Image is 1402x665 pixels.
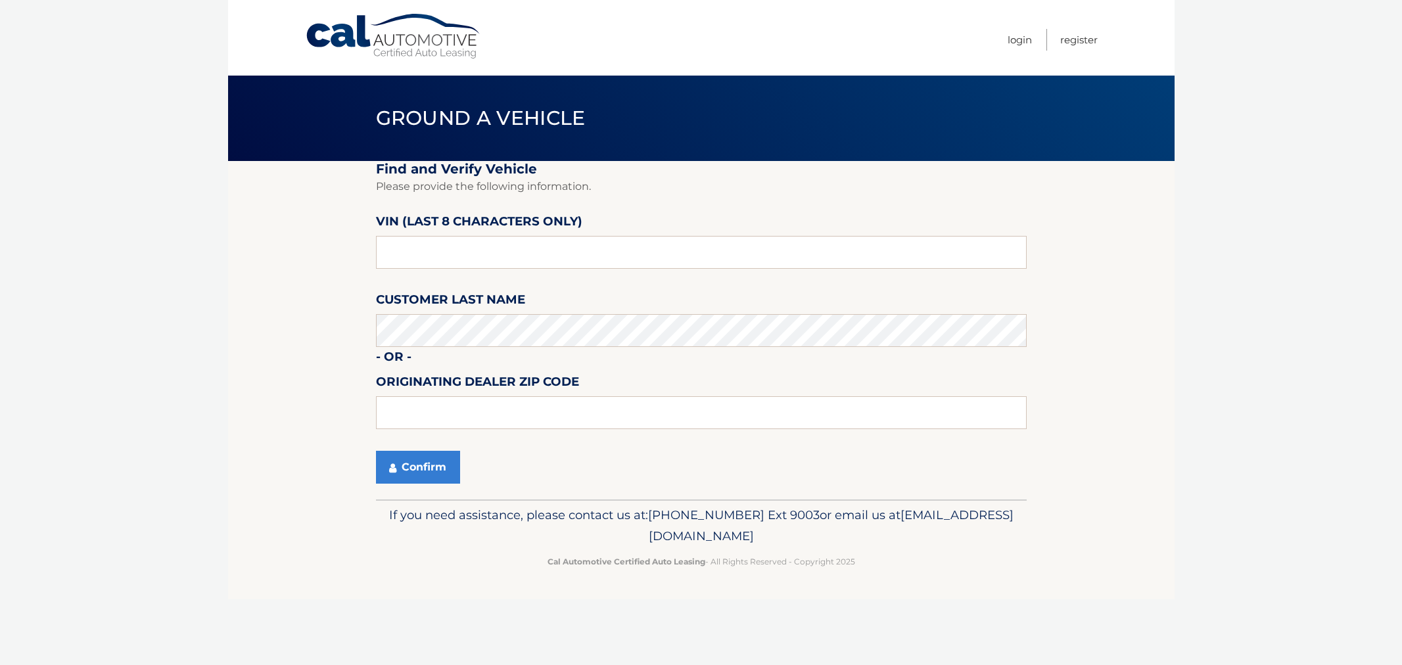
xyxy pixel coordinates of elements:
a: Login [1008,29,1032,51]
a: Cal Automotive [305,13,482,60]
label: - or - [376,347,411,371]
button: Confirm [376,451,460,484]
p: Please provide the following information. [376,177,1027,196]
label: Customer Last Name [376,290,525,314]
strong: Cal Automotive Certified Auto Leasing [548,557,705,566]
label: Originating Dealer Zip Code [376,372,579,396]
p: If you need assistance, please contact us at: or email us at [385,505,1018,547]
a: Register [1060,29,1098,51]
label: VIN (last 8 characters only) [376,212,582,236]
h2: Find and Verify Vehicle [376,161,1027,177]
span: [PHONE_NUMBER] Ext 9003 [648,507,820,522]
p: - All Rights Reserved - Copyright 2025 [385,555,1018,568]
span: Ground a Vehicle [376,106,586,130]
